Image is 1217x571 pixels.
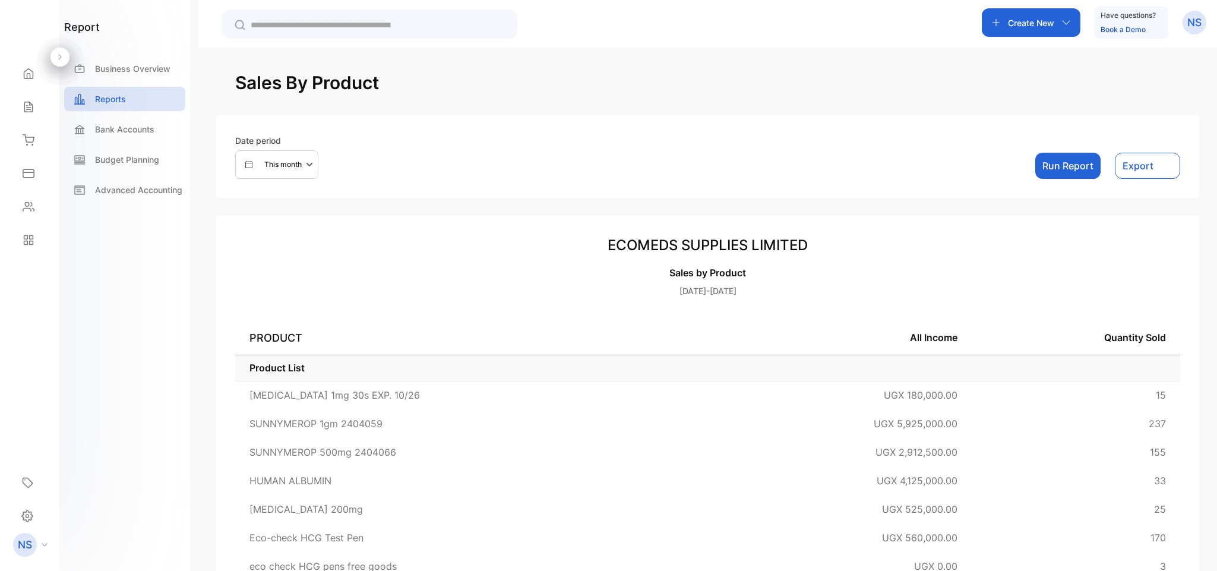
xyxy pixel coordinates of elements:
[64,147,185,172] a: Budget Planning
[1008,17,1054,29] p: Create New
[235,381,696,409] td: [MEDICAL_DATA] 1mg 30s EXP. 10/26
[972,438,1181,466] td: 155
[235,150,318,179] button: This month
[235,355,1180,381] td: Product List
[874,418,957,430] span: UGX 5,925,000.00
[235,70,379,96] h2: sales by product
[235,495,696,523] td: [MEDICAL_DATA] 200mg
[64,56,185,81] a: Business Overview
[1101,10,1156,21] p: Have questions?
[95,62,170,75] p: Business Overview
[1035,153,1101,179] button: Run Report
[875,446,957,458] span: UGX 2,912,500.00
[1101,25,1146,34] a: Book a Demo
[235,134,318,147] p: Date period
[972,321,1181,355] th: Quantity Sold
[972,381,1181,409] td: 15
[972,523,1181,552] td: 170
[64,178,185,202] a: Advanced Accounting
[235,321,696,355] th: PRODUCT
[235,409,696,438] td: SUNNYMEROP 1gm 2404059
[235,235,1180,256] h3: ECOMEDS SUPPLIES LIMITED
[1123,159,1153,173] p: Export
[95,123,154,135] p: Bank Accounts
[972,495,1181,523] td: 25
[64,117,185,141] a: Bank Accounts
[1187,15,1202,30] p: NS
[64,87,185,111] a: Reports
[235,438,696,466] td: SUNNYMEROP 500mg 2404066
[882,532,957,544] span: UGX 560,000.00
[884,389,957,401] span: UGX 180,000.00
[1115,153,1180,179] button: Exporticon
[64,19,100,35] h1: report
[1183,8,1206,37] button: NS
[216,76,230,90] img: Arrow
[972,409,1181,438] td: 237
[696,321,972,355] th: All Income
[982,8,1080,37] button: Create New
[877,475,957,487] span: UGX 4,125,000.00
[235,523,696,552] td: Eco-check HCG Test Pen
[1158,159,1172,173] img: icon
[235,266,1180,280] p: Sales by Product
[235,466,696,495] td: HUMAN ALBUMIN
[95,153,159,166] p: Budget Planning
[21,15,39,33] img: logo
[95,184,182,196] p: Advanced Accounting
[882,503,957,515] span: UGX 525,000.00
[972,466,1181,495] td: 33
[235,285,1180,297] p: [DATE]-[DATE]
[264,159,302,170] p: This month
[18,537,32,553] p: NS
[95,93,126,105] p: Reports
